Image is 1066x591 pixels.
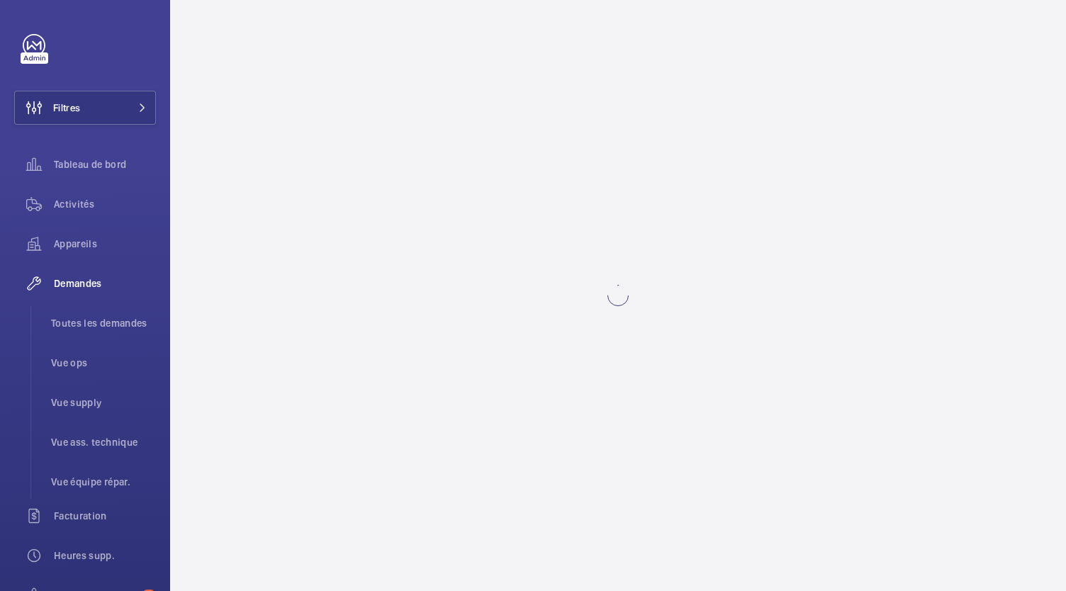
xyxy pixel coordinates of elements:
span: Appareils [54,237,156,251]
span: Vue équipe répar. [51,475,156,489]
span: Toutes les demandes [51,316,156,330]
span: Vue supply [51,395,156,410]
span: Facturation [54,509,156,523]
span: Vue ops [51,356,156,370]
span: Vue ass. technique [51,435,156,449]
span: Tableau de bord [54,157,156,171]
span: Filtres [53,101,80,115]
span: Activités [54,197,156,211]
span: Heures supp. [54,548,156,563]
button: Filtres [14,91,156,125]
span: Demandes [54,276,156,291]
